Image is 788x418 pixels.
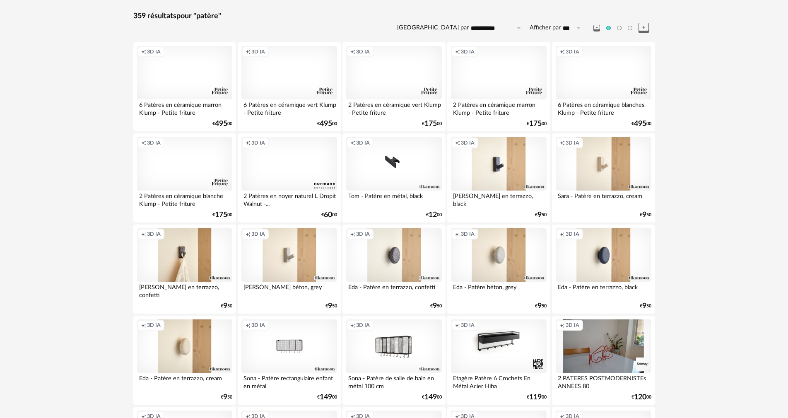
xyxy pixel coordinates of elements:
span: 149 [424,394,437,400]
a: Creation icon 3D IA Sona - Patère rectangulaire enfant en métal €14900 [238,316,340,405]
div: € 50 [640,303,651,309]
div: € 00 [527,394,547,400]
span: Creation icon [141,48,146,55]
div: 6 Patères en céramique vert Klump - Petite friture [241,99,337,116]
span: Creation icon [455,140,460,146]
span: Creation icon [141,231,146,237]
label: Afficher par [530,24,561,32]
a: Creation icon 3D IA 2 Patères en noyer naturel L Dropit Walnut -... €6000 [238,133,340,223]
div: € 00 [321,212,337,218]
span: 495 [634,121,646,127]
div: € 00 [631,394,651,400]
span: 3D IA [356,322,370,329]
div: € 50 [430,303,442,309]
span: 3D IA [566,140,579,146]
span: 175 [424,121,437,127]
span: Creation icon [455,48,460,55]
span: Creation icon [246,231,251,237]
span: 3D IA [461,140,475,146]
div: € 00 [212,212,232,218]
span: 9 [642,212,646,218]
div: € 00 [426,212,442,218]
div: [PERSON_NAME] béton, grey [241,282,337,298]
div: 2 Patères en noyer naturel L Dropit Walnut -... [241,191,337,207]
span: 3D IA [566,231,579,237]
span: Creation icon [141,140,146,146]
span: Creation icon [350,48,355,55]
span: 495 [215,121,227,127]
span: 119 [529,394,542,400]
span: 3D IA [251,322,265,329]
span: 3D IA [461,48,475,55]
label: [GEOGRAPHIC_DATA] par [397,24,469,32]
span: 3D IA [147,48,161,55]
div: € 50 [535,212,547,218]
div: [PERSON_NAME] en terrazzo, confetti [137,282,232,298]
span: 9 [328,303,332,309]
a: Creation icon 3D IA Etagère Patère 6 Crochets En Métal Acier Hiba €11900 [447,316,550,405]
a: Creation icon 3D IA 2 Patères en céramique marron Klump - Petite friture €17500 [447,42,550,132]
div: Tom - Patère en métal, black [346,191,441,207]
div: Eda - Patère en terrazzo, cream [137,373,232,389]
span: Creation icon [141,322,146,329]
span: 9 [642,303,646,309]
span: 3D IA [566,322,579,329]
div: 2 Patères en céramique marron Klump - Petite friture [451,99,546,116]
span: 3D IA [461,322,475,329]
span: Creation icon [455,231,460,237]
span: Creation icon [455,322,460,329]
a: Creation icon 3D IA Eda - Patère béton, grey €950 [447,225,550,314]
div: 6 Patères en céramique marron Klump - Petite friture [137,99,232,116]
div: € 00 [212,121,232,127]
span: Creation icon [560,140,565,146]
span: Creation icon [246,48,251,55]
span: pour "patère" [176,12,221,20]
span: 3D IA [356,231,370,237]
a: Creation icon 3D IA 2 Patères en céramique blanche Klump - Petite friture €17500 [133,133,236,223]
span: 3D IA [356,48,370,55]
a: Creation icon 3D IA Sona - Patère de salle de bain en métal 100 cm €14900 [342,316,445,405]
a: Creation icon 3D IA 2 PATERES POSTMODERNISTEs ANNEES 80 €12000 [552,316,655,405]
a: Creation icon 3D IA [PERSON_NAME] en terrazzo, confetti €950 [133,225,236,314]
a: Creation icon 3D IA 6 Patères en céramique vert Klump - Petite friture €49500 [238,42,340,132]
div: € 00 [317,121,337,127]
a: Creation icon 3D IA Eda - Patère en terrazzo, black €950 [552,225,655,314]
a: Creation icon 3D IA 6 Patères en céramique marron Klump - Petite friture €49500 [133,42,236,132]
span: 9 [223,303,227,309]
div: 359 résultats [133,12,655,21]
span: 60 [324,212,332,218]
div: € 50 [325,303,337,309]
a: Creation icon 3D IA [PERSON_NAME] en terrazzo, black €950 [447,133,550,223]
span: 3D IA [251,48,265,55]
span: 9 [433,303,437,309]
div: 2 Patères en céramique blanche Klump - Petite friture [137,191,232,207]
a: Creation icon 3D IA Eda - Patère en terrazzo, cream €950 [133,316,236,405]
a: Creation icon 3D IA [PERSON_NAME] béton, grey €950 [238,225,340,314]
div: € 50 [535,303,547,309]
span: 120 [634,394,646,400]
span: Creation icon [560,231,565,237]
span: 3D IA [356,140,370,146]
span: 3D IA [147,231,161,237]
a: Creation icon 3D IA Tom - Patère en métal, black €1200 [342,133,445,223]
span: Creation icon [350,322,355,329]
div: € 00 [527,121,547,127]
span: 3D IA [147,140,161,146]
a: Creation icon 3D IA Eda - Patère en terrazzo, confetti €950 [342,225,445,314]
span: 12 [429,212,437,218]
div: Sona - Patère rectangulaire enfant en métal [241,373,337,389]
div: [PERSON_NAME] en terrazzo, black [451,191,546,207]
div: 6 Patères en céramique blanches Klump - Petite friture [556,99,651,116]
span: Creation icon [246,322,251,329]
div: € 00 [631,121,651,127]
div: 2 PATERES POSTMODERNISTEs ANNEES 80 [556,373,651,389]
span: 149 [320,394,332,400]
span: 495 [320,121,332,127]
a: Creation icon 3D IA 2 Patères en céramique vert Klump - Petite friture €17500 [342,42,445,132]
span: 9 [537,303,542,309]
div: Eda - Patère béton, grey [451,282,546,298]
span: 175 [529,121,542,127]
div: € 00 [317,394,337,400]
span: 9 [537,212,542,218]
div: Sara - Patère en terrazzo, cream [556,191,651,207]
